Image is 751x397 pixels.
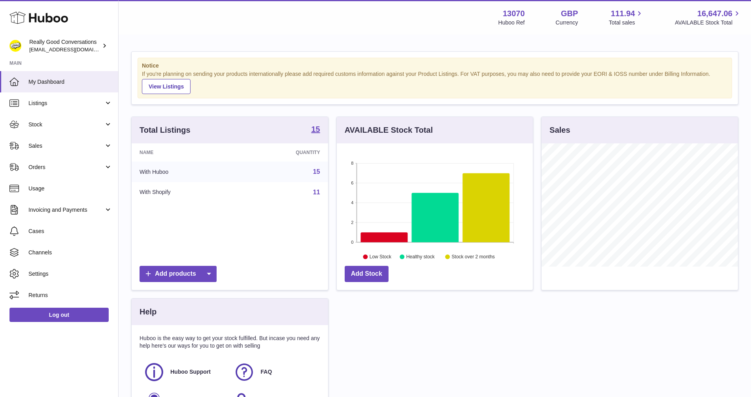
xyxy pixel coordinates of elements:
span: Usage [28,185,112,192]
th: Name [132,143,238,162]
td: With Shopify [132,182,238,203]
h3: AVAILABLE Stock Total [345,125,433,135]
a: Log out [9,308,109,322]
span: My Dashboard [28,78,112,86]
h3: Sales [549,125,570,135]
span: Total sales [609,19,644,26]
a: Huboo Support [143,361,226,383]
span: Returns [28,292,112,299]
a: 16,647.06 AVAILABLE Stock Total [675,8,742,26]
span: Sales [28,142,104,150]
a: 11 [313,189,320,196]
h3: Total Listings [140,125,191,135]
span: Invoicing and Payments [28,206,104,214]
a: 15 [313,168,320,175]
a: FAQ [234,361,316,383]
text: 6 [351,181,353,185]
a: 15 [311,125,320,135]
text: Stock over 2 months [452,254,495,260]
span: 16,647.06 [697,8,732,19]
text: 8 [351,161,353,166]
td: With Huboo [132,162,238,182]
div: If you're planning on sending your products internationally please add required customs informati... [142,70,728,94]
span: [EMAIL_ADDRESS][DOMAIN_NAME] [29,46,116,53]
span: Settings [28,270,112,278]
span: Orders [28,164,104,171]
p: Huboo is the easy way to get your stock fulfilled. But incase you need any help here's our ways f... [140,335,320,350]
a: Add Stock [345,266,389,282]
th: Quantity [238,143,328,162]
span: Cases [28,228,112,235]
span: AVAILABLE Stock Total [675,19,742,26]
a: 111.94 Total sales [609,8,644,26]
strong: Notice [142,62,728,70]
text: Healthy stock [406,254,435,260]
div: Huboo Ref [498,19,525,26]
text: 2 [351,220,353,225]
span: Channels [28,249,112,256]
strong: 13070 [503,8,525,19]
div: Currency [556,19,578,26]
text: 0 [351,240,353,245]
span: Huboo Support [170,368,211,376]
img: hello@reallygoodconversations.co [9,40,21,52]
strong: 15 [311,125,320,133]
div: Really Good Conversations [29,38,100,53]
strong: GBP [561,8,578,19]
span: 111.94 [611,8,635,19]
a: View Listings [142,79,191,94]
h3: Help [140,307,157,317]
span: FAQ [260,368,272,376]
a: Add products [140,266,217,282]
text: Low Stock [370,254,392,260]
text: 4 [351,200,353,205]
span: Stock [28,121,104,128]
span: Listings [28,100,104,107]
